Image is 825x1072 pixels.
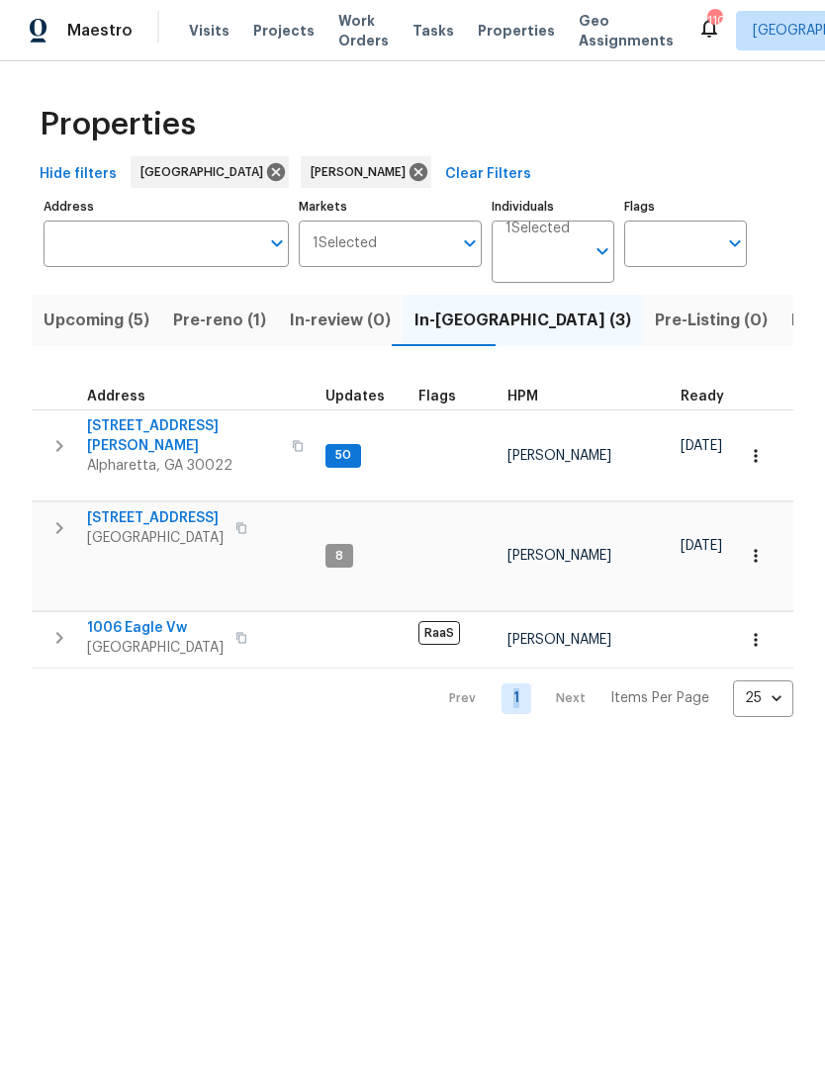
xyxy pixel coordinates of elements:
span: Visits [189,22,229,42]
div: [GEOGRAPHIC_DATA] [131,157,289,189]
button: Open [589,238,616,266]
span: [GEOGRAPHIC_DATA] [87,639,224,659]
button: Open [263,230,291,258]
div: Earliest renovation start date (first business day after COE or Checkout) [681,391,742,404]
span: 1 Selected [505,222,570,238]
button: Open [721,230,749,258]
p: Items Per Page [610,689,709,709]
span: Pre-reno (1) [173,308,266,335]
span: 50 [327,448,359,465]
div: 110 [707,12,721,32]
span: Work Orders [338,12,389,51]
span: Tasks [412,25,454,39]
span: Address [87,391,145,404]
span: Ready [681,391,724,404]
span: Upcoming (5) [44,308,149,335]
span: Properties [40,116,196,135]
span: In-[GEOGRAPHIC_DATA] (3) [414,308,631,335]
span: Projects [253,22,315,42]
span: Flags [418,391,456,404]
label: Address [44,202,289,214]
span: [DATE] [681,440,722,454]
button: Hide filters [32,157,125,194]
span: [PERSON_NAME] [507,450,611,464]
span: [STREET_ADDRESS] [87,509,224,529]
span: Properties [478,22,555,42]
span: 8 [327,549,351,566]
span: 1006 Eagle Vw [87,619,224,639]
a: Goto page 1 [502,684,531,715]
span: [PERSON_NAME] [507,634,611,648]
span: Hide filters [40,163,117,188]
nav: Pagination Navigation [430,681,793,718]
span: RaaS [418,622,460,646]
span: Pre-Listing (0) [655,308,768,335]
button: Clear Filters [437,157,539,194]
div: [PERSON_NAME] [301,157,431,189]
span: Updates [325,391,385,404]
span: [GEOGRAPHIC_DATA] [140,163,271,183]
span: Maestro [67,22,133,42]
label: Flags [624,202,747,214]
button: Open [456,230,484,258]
span: Geo Assignments [579,12,674,51]
span: [PERSON_NAME] [507,550,611,564]
span: HPM [507,391,538,404]
span: [STREET_ADDRESS][PERSON_NAME] [87,417,280,457]
div: 25 [733,673,793,725]
span: Alpharetta, GA 30022 [87,457,280,477]
label: Markets [299,202,483,214]
span: [DATE] [681,540,722,554]
span: [PERSON_NAME] [311,163,413,183]
span: [GEOGRAPHIC_DATA] [87,529,224,549]
label: Individuals [492,202,614,214]
span: Clear Filters [445,163,531,188]
span: In-review (0) [290,308,391,335]
span: 1 Selected [313,236,377,253]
